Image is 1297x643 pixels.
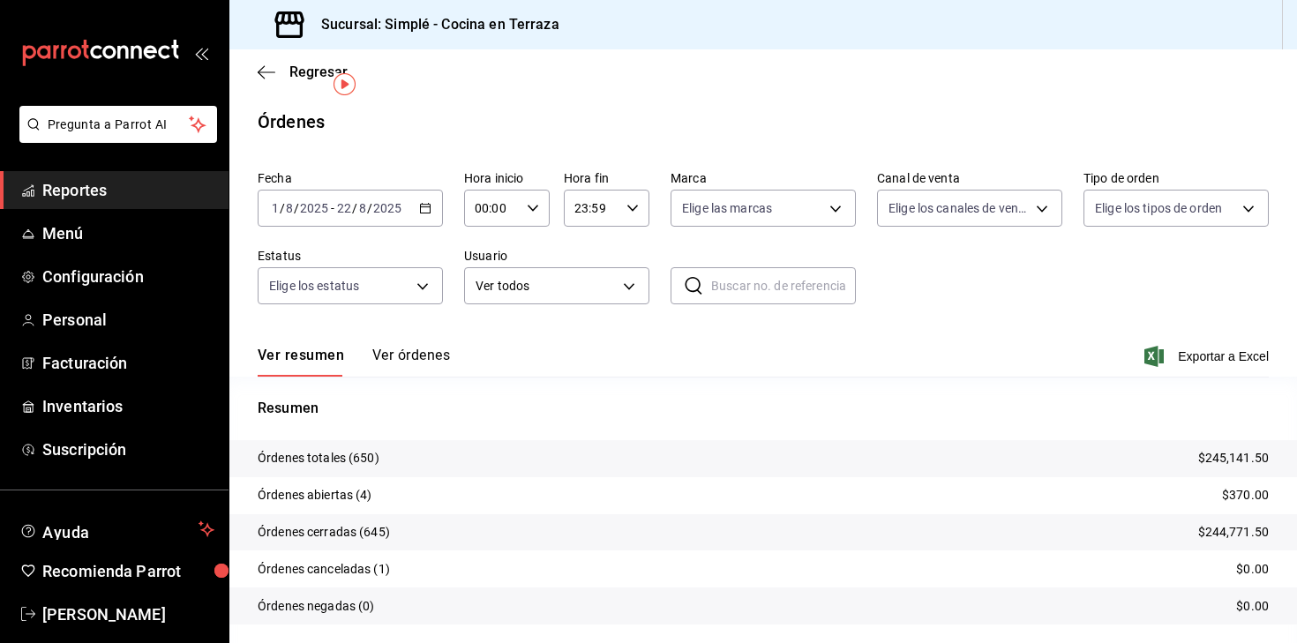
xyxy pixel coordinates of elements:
[372,201,402,215] input: ----
[1198,449,1269,467] p: $245,141.50
[258,64,348,80] button: Regresar
[42,602,214,626] span: [PERSON_NAME]
[42,559,214,583] span: Recomienda Parrot
[258,172,443,184] label: Fecha
[258,486,372,505] p: Órdenes abiertas (4)
[1236,597,1269,616] p: $0.00
[564,172,649,184] label: Hora fin
[1095,199,1222,217] span: Elige los tipos de orden
[271,201,280,215] input: --
[307,14,559,35] h3: Sucursal: Simplé - Cocina en Terraza
[12,128,217,146] a: Pregunta a Parrot AI
[48,116,190,134] span: Pregunta a Parrot AI
[372,347,450,377] button: Ver órdenes
[285,201,294,215] input: --
[682,199,772,217] span: Elige las marcas
[42,178,214,202] span: Reportes
[280,201,285,215] span: /
[334,73,356,95] img: Tooltip marker
[464,172,550,184] label: Hora inicio
[194,46,208,60] button: open_drawer_menu
[888,199,1030,217] span: Elige los canales de venta
[42,308,214,332] span: Personal
[258,108,325,135] div: Órdenes
[1236,560,1269,579] p: $0.00
[258,523,390,542] p: Órdenes cerradas (645)
[258,449,379,467] p: Órdenes totales (650)
[464,250,649,262] label: Usuario
[258,250,443,262] label: Estatus
[711,268,856,303] input: Buscar no. de referencia
[289,64,348,80] span: Regresar
[331,201,334,215] span: -
[358,201,367,215] input: --
[294,201,299,215] span: /
[367,201,372,215] span: /
[1148,346,1269,367] button: Exportar a Excel
[19,106,217,143] button: Pregunta a Parrot AI
[1083,172,1269,184] label: Tipo de orden
[258,597,375,616] p: Órdenes negadas (0)
[1198,523,1269,542] p: $244,771.50
[42,265,214,288] span: Configuración
[258,347,450,377] div: navigation tabs
[258,347,344,377] button: Ver resumen
[42,221,214,245] span: Menú
[269,277,359,295] span: Elige los estatus
[336,201,352,215] input: --
[42,437,214,461] span: Suscripción
[877,172,1062,184] label: Canal de venta
[352,201,357,215] span: /
[299,201,329,215] input: ----
[42,351,214,375] span: Facturación
[1222,486,1269,505] p: $370.00
[42,519,191,540] span: Ayuda
[258,560,390,579] p: Órdenes canceladas (1)
[476,277,617,295] span: Ver todos
[671,172,856,184] label: Marca
[42,394,214,418] span: Inventarios
[258,398,1269,419] p: Resumen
